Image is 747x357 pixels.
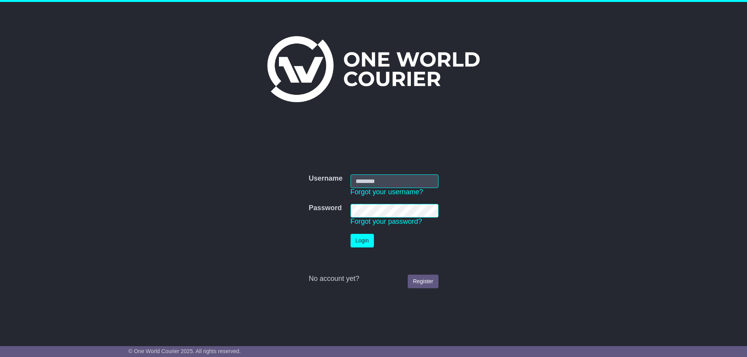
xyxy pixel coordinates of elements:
div: No account yet? [309,275,438,283]
label: Username [309,174,342,183]
span: © One World Courier 2025. All rights reserved. [128,348,241,354]
a: Forgot your password? [351,218,422,225]
a: Register [408,275,438,288]
button: Login [351,234,374,247]
label: Password [309,204,342,212]
a: Forgot your username? [351,188,423,196]
img: One World [267,36,480,102]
